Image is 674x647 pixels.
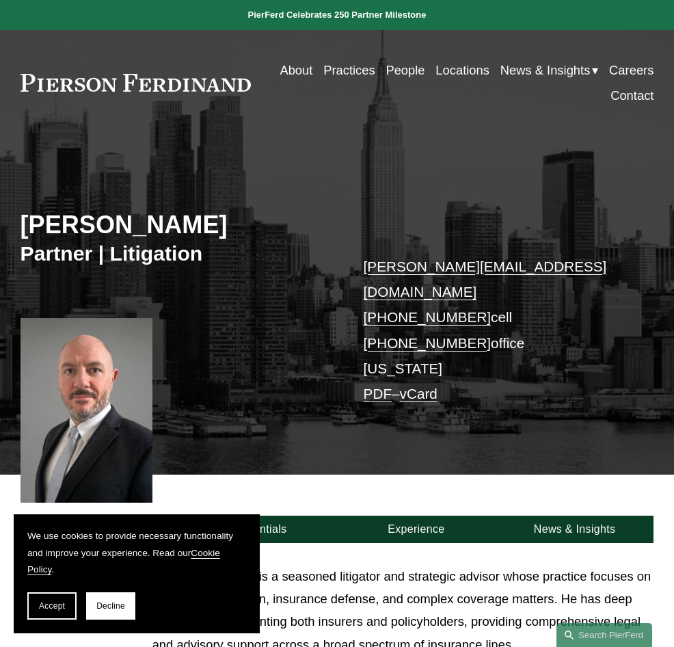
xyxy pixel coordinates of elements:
[96,601,125,611] span: Decline
[27,592,77,620] button: Accept
[21,210,337,240] h2: [PERSON_NAME]
[556,623,652,647] a: Search this site
[400,386,437,401] a: vCard
[39,601,65,611] span: Accept
[500,57,599,83] a: folder dropdown
[364,386,392,401] a: PDF
[280,57,312,83] a: About
[496,516,654,543] a: News & Insights
[86,592,135,620] button: Decline
[27,548,220,575] a: Cookie Policy
[610,83,653,108] a: Contact
[337,516,496,543] a: Experience
[21,241,337,266] h3: Partner | Litigation
[323,57,375,83] a: Practices
[364,309,491,325] a: [PHONE_NUMBER]
[27,528,246,579] p: We use cookies to provide necessary functionality and improve your experience. Read our .
[14,514,260,633] section: Cookie banner
[609,57,653,83] a: Careers
[435,57,489,83] a: Locations
[386,57,424,83] a: People
[364,335,491,351] a: [PHONE_NUMBER]
[500,59,591,81] span: News & Insights
[364,254,628,407] p: cell office [US_STATE] –
[364,259,607,300] a: [PERSON_NAME][EMAIL_ADDRESS][DOMAIN_NAME]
